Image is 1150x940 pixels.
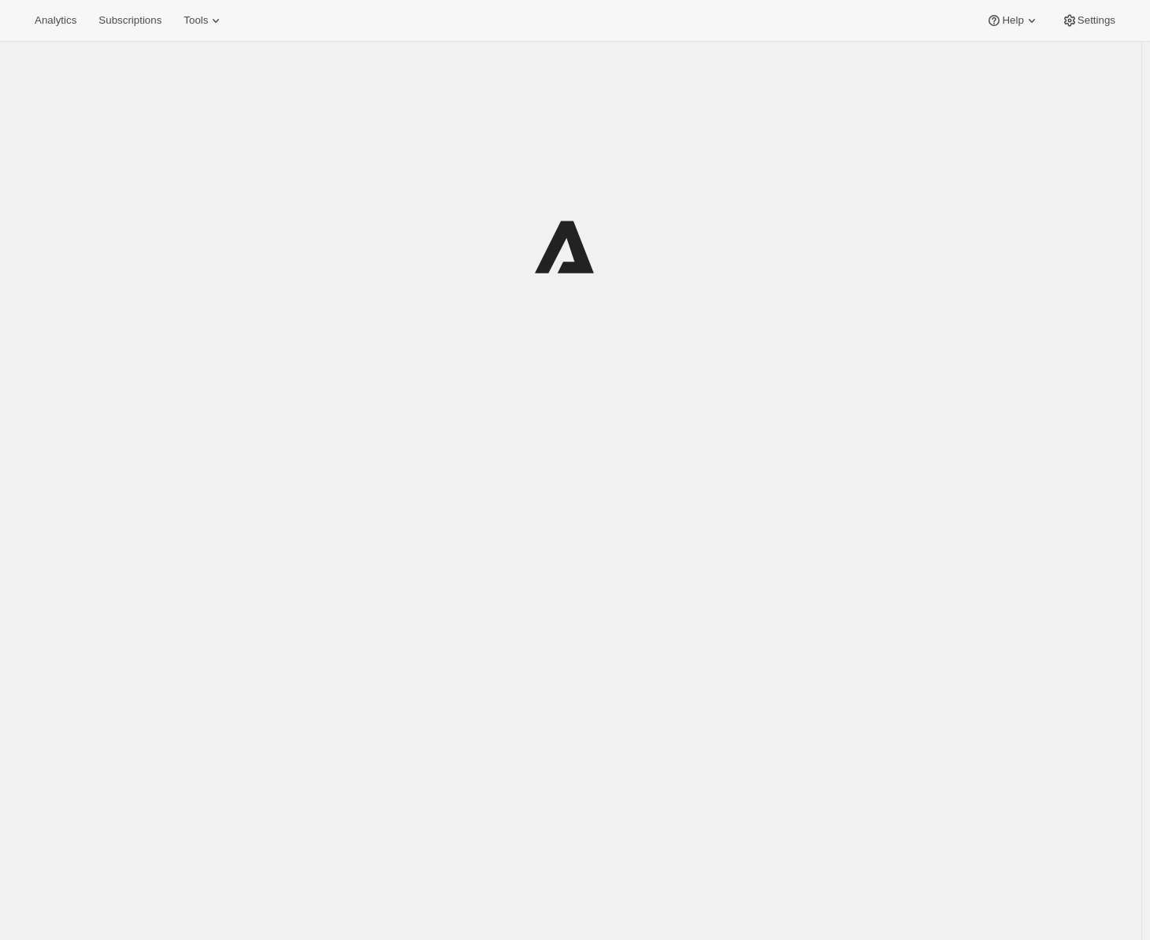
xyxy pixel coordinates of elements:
button: Analytics [25,9,86,32]
span: Tools [184,14,208,27]
span: Settings [1078,14,1115,27]
button: Settings [1052,9,1125,32]
span: Subscriptions [98,14,161,27]
button: Help [977,9,1048,32]
span: Help [1002,14,1023,27]
button: Subscriptions [89,9,171,32]
button: Tools [174,9,233,32]
span: Analytics [35,14,76,27]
